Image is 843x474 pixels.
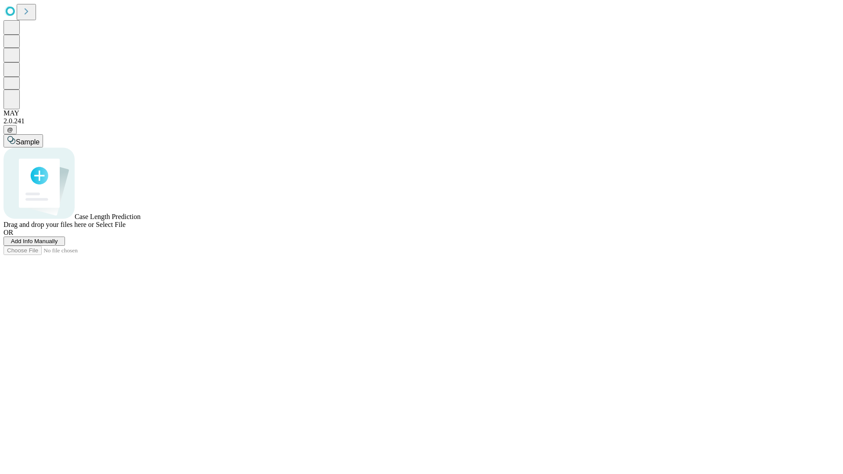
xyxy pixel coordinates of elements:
div: 2.0.241 [4,117,839,125]
button: Add Info Manually [4,237,65,246]
button: Sample [4,134,43,147]
span: Select File [96,221,126,228]
span: OR [4,229,13,236]
span: Drag and drop your files here or [4,221,94,228]
span: @ [7,126,13,133]
div: MAY [4,109,839,117]
button: @ [4,125,17,134]
span: Sample [16,138,40,146]
span: Case Length Prediction [75,213,140,220]
span: Add Info Manually [11,238,58,244]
